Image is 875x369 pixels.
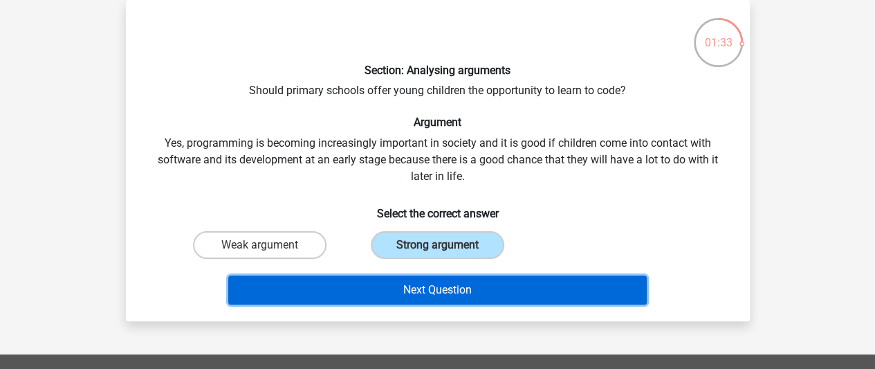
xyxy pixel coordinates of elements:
[692,17,744,51] div: 01:33
[131,11,744,310] div: Should primary schools offer young children the opportunity to learn to code? Yes, programming is...
[148,196,728,220] h6: Select the correct answer
[228,276,647,305] button: Next Question
[148,64,728,77] h6: Section: Analysing arguments
[193,231,326,259] label: Weak argument
[371,231,504,259] label: Strong argument
[148,116,728,129] h6: Argument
